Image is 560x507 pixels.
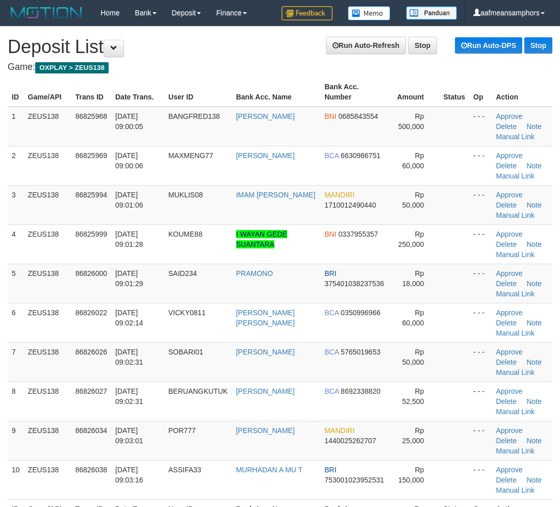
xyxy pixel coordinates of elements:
span: BERUANGKUTUK [168,387,228,395]
td: 4 [8,224,24,264]
span: 86825969 [75,151,107,160]
th: Status [439,78,469,107]
span: [DATE] 09:01:29 [115,269,143,288]
img: panduan.png [406,6,457,20]
td: - - - [469,264,492,303]
span: 6630986751 [341,151,380,160]
a: Note [526,162,542,170]
span: Rp 500,000 [398,112,424,131]
span: MUKLIS08 [168,191,203,199]
a: I WAYAN GEDE SUANTARA [236,230,287,248]
span: [DATE] 09:00:05 [115,112,143,131]
a: PRAMONO [236,269,273,277]
span: VICKY0811 [168,309,206,317]
span: BCA [324,309,339,317]
a: Delete [496,397,516,405]
span: BCA [324,348,339,356]
span: BANGFRED138 [168,112,220,120]
span: [DATE] 09:00:06 [115,151,143,170]
span: Rp 18,000 [402,269,424,288]
th: Date Trans. [111,78,164,107]
a: Manual Link [496,368,534,376]
td: - - - [469,421,492,460]
td: ZEUS138 [24,107,71,146]
td: 6 [8,303,24,342]
a: Manual Link [496,133,534,141]
a: Approve [496,466,522,474]
a: Manual Link [496,172,534,180]
td: 9 [8,421,24,460]
span: Rp 250,000 [398,230,424,248]
td: ZEUS138 [24,342,71,382]
span: [DATE] 09:02:31 [115,348,143,366]
span: MANDIRI [324,426,354,435]
span: [DATE] 09:02:14 [115,309,143,327]
a: Delete [496,437,516,445]
span: Rp 50,000 [402,348,424,366]
a: Note [526,240,542,248]
span: 0350996966 [341,309,380,317]
span: ASSIFA33 [168,466,201,474]
a: Manual Link [496,250,534,259]
td: - - - [469,146,492,185]
span: 8692338820 [341,387,380,395]
span: [DATE] 09:01:28 [115,230,143,248]
h4: Game: [8,62,552,72]
a: Delete [496,162,516,170]
td: ZEUS138 [24,303,71,342]
a: [PERSON_NAME] [236,112,295,120]
span: [DATE] 09:03:01 [115,426,143,445]
span: Rp 60,000 [402,151,424,170]
th: Bank Acc. Number [320,78,388,107]
span: BCA [324,387,339,395]
a: Approve [496,269,522,277]
span: BRI [324,269,336,277]
span: 86826022 [75,309,107,317]
span: KOUME88 [168,230,202,238]
a: Manual Link [496,408,534,416]
td: - - - [469,460,492,499]
span: Rp 52,500 [402,387,424,405]
a: Approve [496,191,522,199]
span: 0685843554 [338,112,378,120]
a: Approve [496,426,522,435]
span: Rp 60,000 [402,309,424,327]
a: Note [526,319,542,327]
a: Approve [496,309,522,317]
span: 86826000 [75,269,107,277]
a: Stop [524,37,552,54]
a: Manual Link [496,329,534,337]
a: Delete [496,476,516,484]
a: Delete [496,201,516,209]
img: Button%20Memo.svg [348,6,391,20]
td: 7 [8,342,24,382]
a: Manual Link [496,211,534,219]
a: [PERSON_NAME] [236,387,295,395]
span: OXPLAY > ZEUS138 [35,62,109,73]
th: Op [469,78,492,107]
th: User ID [164,78,232,107]
span: 1440025262707 [324,437,376,445]
a: Approve [496,387,522,395]
td: 8 [8,382,24,421]
a: Note [526,280,542,288]
span: 0337955357 [338,230,378,238]
td: ZEUS138 [24,224,71,264]
a: Note [526,201,542,209]
a: [PERSON_NAME] [236,151,295,160]
span: BCA [324,151,339,160]
a: [PERSON_NAME] [236,426,295,435]
span: 86826034 [75,426,107,435]
a: Run Auto-Refresh [326,37,406,54]
span: POR777 [168,426,196,435]
a: Delete [496,358,516,366]
td: 10 [8,460,24,499]
a: Manual Link [496,290,534,298]
a: Delete [496,280,516,288]
a: [PERSON_NAME] [PERSON_NAME] [236,309,295,327]
td: 3 [8,185,24,224]
img: Feedback.jpg [282,6,333,20]
a: Approve [496,230,522,238]
td: - - - [469,107,492,146]
span: Rp 50,000 [402,191,424,209]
